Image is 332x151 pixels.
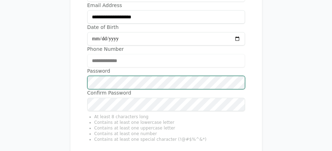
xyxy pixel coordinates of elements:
li: Contains at least one lowercase letter [94,120,245,125]
label: Email Address [87,2,245,9]
li: Contains at least one uppercase letter [94,125,245,131]
li: Contains at least one number [94,131,245,137]
label: Password [87,67,245,74]
label: Date of Birth [87,24,245,31]
label: Phone Number [87,46,245,53]
label: Confirm Password [87,89,245,96]
li: Contains at least one special character (!@#$%^&*) [94,137,245,142]
li: At least 8 characters long [94,114,245,120]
